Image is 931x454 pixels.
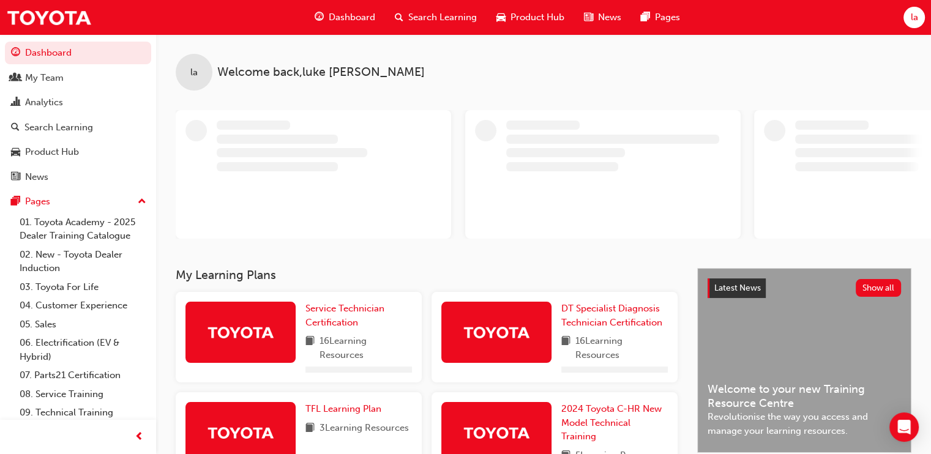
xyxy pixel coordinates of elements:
a: Service Technician Certification [305,302,412,329]
span: Dashboard [329,10,375,24]
a: 01. Toyota Academy - 2025 Dealer Training Catalogue [15,213,151,245]
div: My Team [25,71,64,85]
span: book-icon [305,421,315,436]
span: guage-icon [11,48,20,59]
img: Trak [207,321,274,343]
button: Show all [856,279,902,297]
span: Pages [655,10,680,24]
span: news-icon [11,172,20,183]
button: Pages [5,190,151,213]
span: 2024 Toyota C-HR New Model Technical Training [561,403,662,442]
a: Analytics [5,91,151,114]
span: pages-icon [11,196,20,207]
span: news-icon [584,10,593,25]
span: chart-icon [11,97,20,108]
img: Trak [207,422,274,443]
button: la [903,7,925,28]
a: Dashboard [5,42,151,64]
a: pages-iconPages [631,5,690,30]
img: Trak [6,4,92,31]
span: car-icon [11,147,20,158]
span: 3 Learning Resources [320,421,409,436]
a: Search Learning [5,116,151,139]
a: 03. Toyota For Life [15,278,151,297]
a: Latest NewsShow all [708,278,901,298]
a: guage-iconDashboard [305,5,385,30]
span: up-icon [138,194,146,210]
span: Latest News [714,283,761,293]
a: 02. New - Toyota Dealer Induction [15,245,151,278]
button: DashboardMy TeamAnalyticsSearch LearningProduct HubNews [5,39,151,190]
a: 2024 Toyota C-HR New Model Technical Training [561,402,668,444]
span: News [598,10,621,24]
a: 07. Parts21 Certification [15,366,151,385]
a: TFL Learning Plan [305,402,386,416]
img: Trak [463,422,530,443]
a: My Team [5,67,151,89]
a: 06. Electrification (EV & Hybrid) [15,333,151,366]
span: book-icon [305,334,315,362]
a: car-iconProduct Hub [487,5,574,30]
h3: My Learning Plans [176,268,678,282]
a: Product Hub [5,141,151,163]
img: Trak [463,321,530,343]
div: News [25,170,48,184]
span: prev-icon [135,430,144,445]
a: 05. Sales [15,315,151,334]
a: News [5,166,151,188]
div: Pages [25,195,50,209]
span: car-icon [496,10,506,25]
a: DT Specialist Diagnosis Technician Certification [561,302,668,329]
a: Latest NewsShow allWelcome to your new Training Resource CentreRevolutionise the way you access a... [697,268,911,453]
span: Revolutionise the way you access and manage your learning resources. [708,410,901,437]
span: Service Technician Certification [305,303,384,328]
span: la [190,65,198,80]
a: 04. Customer Experience [15,296,151,315]
span: Search Learning [408,10,477,24]
span: book-icon [561,334,570,362]
span: pages-icon [641,10,650,25]
span: Product Hub [510,10,564,24]
div: Analytics [25,95,63,110]
div: Open Intercom Messenger [889,412,919,442]
span: TFL Learning Plan [305,403,381,414]
span: la [910,10,918,24]
span: people-icon [11,73,20,84]
span: DT Specialist Diagnosis Technician Certification [561,303,662,328]
span: 16 Learning Resources [575,334,668,362]
span: search-icon [11,122,20,133]
a: 09. Technical Training [15,403,151,422]
span: search-icon [395,10,403,25]
span: 16 Learning Resources [320,334,412,362]
span: guage-icon [315,10,324,25]
a: news-iconNews [574,5,631,30]
span: Welcome to your new Training Resource Centre [708,382,901,410]
a: 08. Service Training [15,385,151,404]
div: Search Learning [24,121,93,135]
span: Welcome back , luke [PERSON_NAME] [217,65,425,80]
div: Product Hub [25,145,79,159]
a: search-iconSearch Learning [385,5,487,30]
